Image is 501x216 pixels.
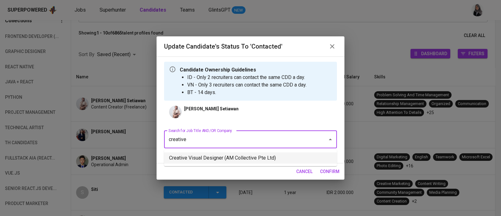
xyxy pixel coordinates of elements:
img: 17f223e0ab8fbee9d708cebd952a4700.jpeg [169,106,182,118]
span: confirm [320,168,339,176]
li: BT - 14 days. [187,89,307,96]
p: [PERSON_NAME] Setiawan [184,106,239,112]
span: cancel [296,168,312,176]
p: Candidate Ownership Guidelines [180,66,307,74]
button: Close [326,135,335,144]
h6: Update Candidate's Status to 'Contacted' [164,41,282,51]
button: confirm [318,166,342,177]
button: cancel [294,166,315,177]
li: ID - Only 2 recruiters can contact the same CDD a day. [187,74,307,81]
li: VN - Only 3 recruiters can contact the same CDD a day. [187,81,307,89]
li: Creative Visual Designer (AM Collective Pte Ltd) [164,152,337,164]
